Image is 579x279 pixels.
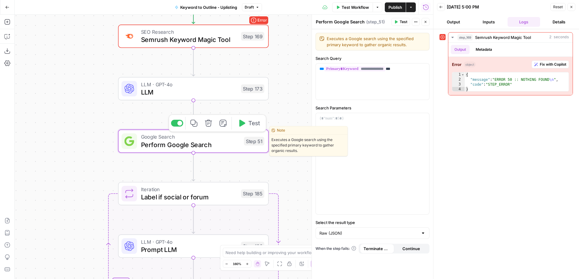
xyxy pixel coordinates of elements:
img: 8a3tdog8tf0qdwwcclgyu02y995m [124,31,134,41]
span: 160% [233,261,241,266]
div: Step 185 [241,189,264,198]
button: Test [391,18,410,26]
span: Publish [388,4,402,10]
span: LLM · GPT-4o [141,238,237,246]
span: 2 seconds [549,35,569,40]
button: Inputs [472,17,505,27]
span: Fix with Copilot [540,62,566,67]
span: Label if social or forum [141,192,237,202]
g: Edge from step_173 to step_51 [192,100,195,129]
span: Keyword to Outline - Uplisting [180,4,237,10]
button: Output [451,45,470,54]
span: step_169 [457,34,473,40]
button: Test Workflow [332,2,373,12]
span: Perform Google Search [141,140,240,150]
button: Logs [508,17,540,27]
div: Step 186 [241,242,264,250]
span: Semrush Keyword Magic Tool [475,34,531,40]
span: LLM · GPT-4o [141,81,237,88]
button: Continue [394,244,429,253]
div: 2 [452,77,465,82]
g: Edge from step_51 to step_185 [192,153,195,181]
div: LLM · GPT-4oLLMStep 173 [118,77,269,100]
div: 4 [452,87,465,92]
button: Output [437,17,470,27]
textarea: Executes a Google search using the specified primary keyword to gather organic results. [327,36,426,48]
div: Step 169 [241,32,264,41]
span: Test [400,19,407,25]
div: 1 [452,72,465,77]
input: Raw (JSON) [319,230,418,236]
span: Prompt LLM [141,245,237,254]
span: Google Search [141,133,240,141]
a: When the step fails: [315,246,356,251]
span: Semrush Keyword Magic Tool [141,35,237,44]
span: object [464,62,476,67]
label: Search Parameters [315,105,429,111]
span: Reset [553,4,563,10]
label: Search Query [315,55,429,61]
span: Draft [245,5,254,10]
button: 2 seconds [448,33,573,42]
span: Iteration [141,185,237,193]
button: Draft [242,3,262,11]
span: Toggle code folding, rows 1 through 4 [461,72,464,77]
span: Terminate Workflow [364,246,391,252]
span: ( step_51 ) [366,19,385,25]
button: Reset [550,3,566,11]
button: Keyword to Outline - Uplisting [171,2,241,12]
div: LoopIterationLabel if social or forumStep 185 [118,182,269,205]
div: Google SearchPerform Google SearchStep 51Test [118,129,269,153]
button: Metadata [472,45,496,54]
strong: Error [452,61,461,67]
div: Step 173 [241,84,264,93]
span: Continue [402,246,420,252]
label: Select the result type [315,219,429,226]
button: Publish [385,2,406,12]
div: ErrorSEO ResearchSemrush Keyword Magic ToolStep 169 [118,25,269,48]
div: Step 51 [244,137,264,146]
span: LLM [141,87,237,97]
span: Test Workflow [342,4,369,10]
div: 3 [452,82,465,87]
div: LLM · GPT-4oPrompt LLMStep 186 [118,234,269,258]
textarea: Perform Google Search [316,19,365,25]
span: SEO Research [141,28,237,36]
div: 2 seconds [448,43,573,95]
span: Error [257,14,267,26]
g: Edge from step_185 to step_186 [192,205,195,233]
button: Details [543,17,575,27]
button: Fix with Copilot [532,60,569,68]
